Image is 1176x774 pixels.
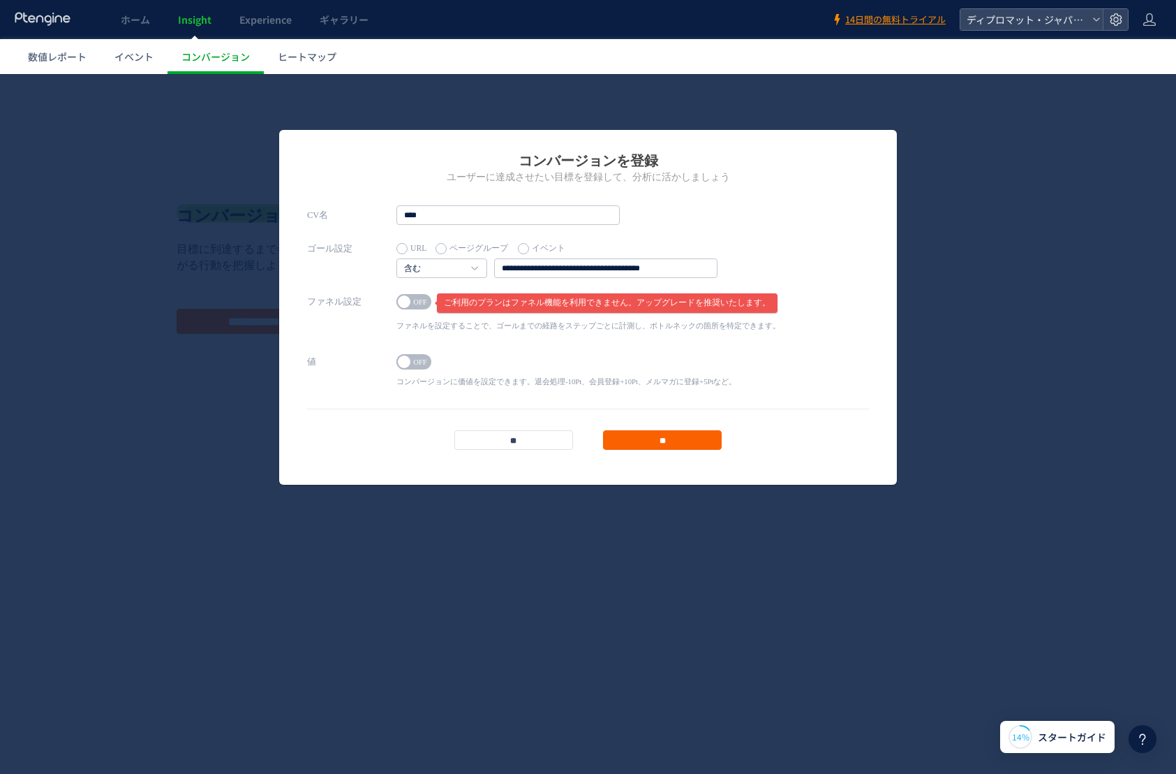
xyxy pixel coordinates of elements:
[396,247,780,257] p: ファネルを設定することで、ゴールまでの経路をステップごとに計測し、ボトルネックの箇所を特定できます。
[307,165,396,184] label: ゴール設定
[114,50,154,64] span: イベント
[28,50,87,64] span: 数値レポート
[437,219,777,239] span: ご利用のプランはファネル機能を利用できません。アップグレードを推奨いたします。
[181,50,250,64] span: コンバージョン
[845,13,946,27] span: 14日間の無料トライアル
[831,13,946,27] a: 14日間の無料トライアル
[307,278,396,298] label: 値
[178,13,211,27] span: Insight
[307,96,869,110] h2: ユーザーに達成させたい目標を登録して、分析に活かしましょう
[278,50,336,64] span: ヒートマップ
[121,13,150,27] span: ホーム
[436,165,508,184] label: ページグループ
[962,9,1087,30] span: ディプロマット・ジャパン株式会社
[307,77,869,96] h1: コンバージョンを登録
[410,280,431,295] span: OFF
[1038,730,1106,745] span: スタートガイド
[239,13,292,27] span: Experience
[1012,731,1029,743] span: 14%
[396,165,426,184] label: URL
[396,302,736,313] p: コンバージョンに価値を設定できます。退会処理-10Pt、会員登録+10Pt、メルマガに登録+5Ptなど。
[404,189,464,201] a: 含む
[320,13,369,27] span: ギャラリー
[518,165,565,184] label: イベント
[307,218,396,238] label: ファネル設定
[307,131,396,151] label: CV名
[410,220,431,235] span: OFF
